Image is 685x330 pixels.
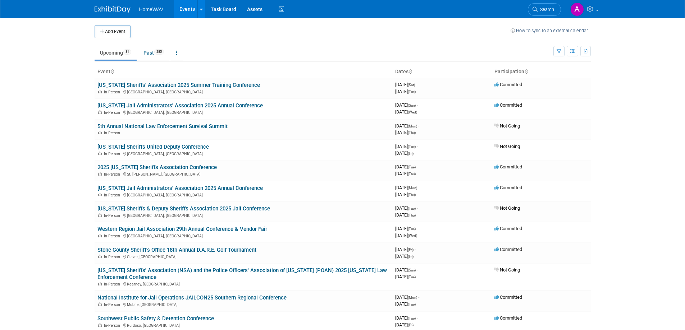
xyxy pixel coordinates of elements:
span: Not Going [494,267,520,273]
span: (Mon) [408,296,417,299]
div: [GEOGRAPHIC_DATA], [GEOGRAPHIC_DATA] [97,212,389,218]
span: [DATE] [395,171,416,176]
span: - [417,226,418,231]
span: [DATE] [395,82,417,87]
span: (Thu) [408,213,416,217]
a: Sort by Event Name [110,69,114,74]
span: Committed [494,294,522,300]
span: [DATE] [395,185,419,190]
a: Sort by Start Date [408,69,412,74]
a: [US_STATE] Jail Administrators' Association 2025 Annual Conference [97,102,263,109]
span: (Tue) [408,90,416,94]
span: [DATE] [395,212,416,218]
img: In-Person Event [98,152,102,155]
span: - [417,164,418,169]
button: Add Event [95,25,131,38]
span: [DATE] [395,109,417,115]
a: 2025 [US_STATE] Sheriffs Association Conference [97,164,217,171]
span: [DATE] [395,233,417,238]
span: In-Person [104,172,122,177]
th: Event [95,66,392,78]
span: [DATE] [395,322,414,327]
span: In-Person [104,90,122,94]
span: [DATE] [395,144,418,149]
div: [GEOGRAPHIC_DATA], [GEOGRAPHIC_DATA] [97,109,389,115]
span: (Fri) [408,323,414,327]
span: In-Person [104,152,122,156]
span: (Thu) [408,172,416,176]
div: St. [PERSON_NAME], [GEOGRAPHIC_DATA] [97,171,389,177]
span: In-Person [104,255,122,259]
img: In-Person Event [98,282,102,285]
span: (Tue) [408,316,416,320]
div: Kearney, [GEOGRAPHIC_DATA] [97,281,389,287]
span: [DATE] [395,267,418,273]
a: [US_STATE] Sheriffs United Deputy Conference [97,144,209,150]
a: [US_STATE] Sheriffs' Association (NSA) and the Police Officers' Association of [US_STATE] (POAN) ... [97,267,387,280]
a: Search [528,3,561,16]
a: Sort by Participation Type [524,69,528,74]
span: (Thu) [408,193,416,197]
span: Not Going [494,123,520,129]
span: (Thu) [408,131,416,135]
span: (Tue) [408,165,416,169]
img: In-Person Event [98,302,102,306]
span: (Fri) [408,152,414,155]
span: (Fri) [408,255,414,259]
span: Committed [494,247,522,252]
div: [GEOGRAPHIC_DATA], [GEOGRAPHIC_DATA] [97,150,389,156]
span: (Sun) [408,103,416,107]
span: (Sat) [408,83,415,87]
span: - [417,102,418,108]
span: (Sun) [408,268,416,272]
span: 31 [123,49,131,55]
div: Mobile, [GEOGRAPHIC_DATA] [97,301,389,307]
span: In-Person [104,193,122,197]
a: Southwest Public Safety & Detention Conference [97,315,214,322]
img: In-Person Event [98,172,102,176]
span: [DATE] [395,205,418,211]
a: [US_STATE] Sheriffs' Association 2025 Summer Training Conference [97,82,260,88]
span: [DATE] [395,130,416,135]
span: - [417,267,418,273]
span: - [418,294,419,300]
th: Participation [492,66,591,78]
img: In-Person Event [98,110,102,114]
span: (Tue) [408,275,416,279]
span: - [417,315,418,321]
span: [DATE] [395,123,419,129]
img: In-Person Event [98,323,102,327]
span: (Tue) [408,227,416,231]
span: Committed [494,315,522,321]
span: 285 [154,49,164,55]
span: [DATE] [395,226,418,231]
span: - [415,247,416,252]
span: In-Person [104,323,122,328]
span: [DATE] [395,294,419,300]
span: In-Person [104,282,122,287]
span: [DATE] [395,254,414,259]
span: - [418,123,419,129]
span: Not Going [494,205,520,211]
a: [US_STATE] Sheriffs & Deputy Sheriffs Association 2025 Jail Conference [97,205,270,212]
img: In-Person Event [98,131,102,134]
span: (Mon) [408,186,417,190]
div: [GEOGRAPHIC_DATA], [GEOGRAPHIC_DATA] [97,89,389,94]
span: (Wed) [408,110,417,114]
span: [DATE] [395,315,418,321]
div: [GEOGRAPHIC_DATA], [GEOGRAPHIC_DATA] [97,192,389,197]
div: [GEOGRAPHIC_DATA], [GEOGRAPHIC_DATA] [97,233,389,238]
span: (Fri) [408,248,414,252]
span: [DATE] [395,89,416,94]
span: (Tue) [408,145,416,149]
span: [DATE] [395,150,414,156]
span: In-Person [104,234,122,238]
a: [US_STATE] Jail Administrators' Association 2025 Annual Conference [97,185,263,191]
span: In-Person [104,302,122,307]
span: (Tue) [408,302,416,306]
span: [DATE] [395,274,416,279]
span: Committed [494,102,522,108]
div: Clever, [GEOGRAPHIC_DATA] [97,254,389,259]
span: - [417,144,418,149]
div: Ruidoso, [GEOGRAPHIC_DATA] [97,322,389,328]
